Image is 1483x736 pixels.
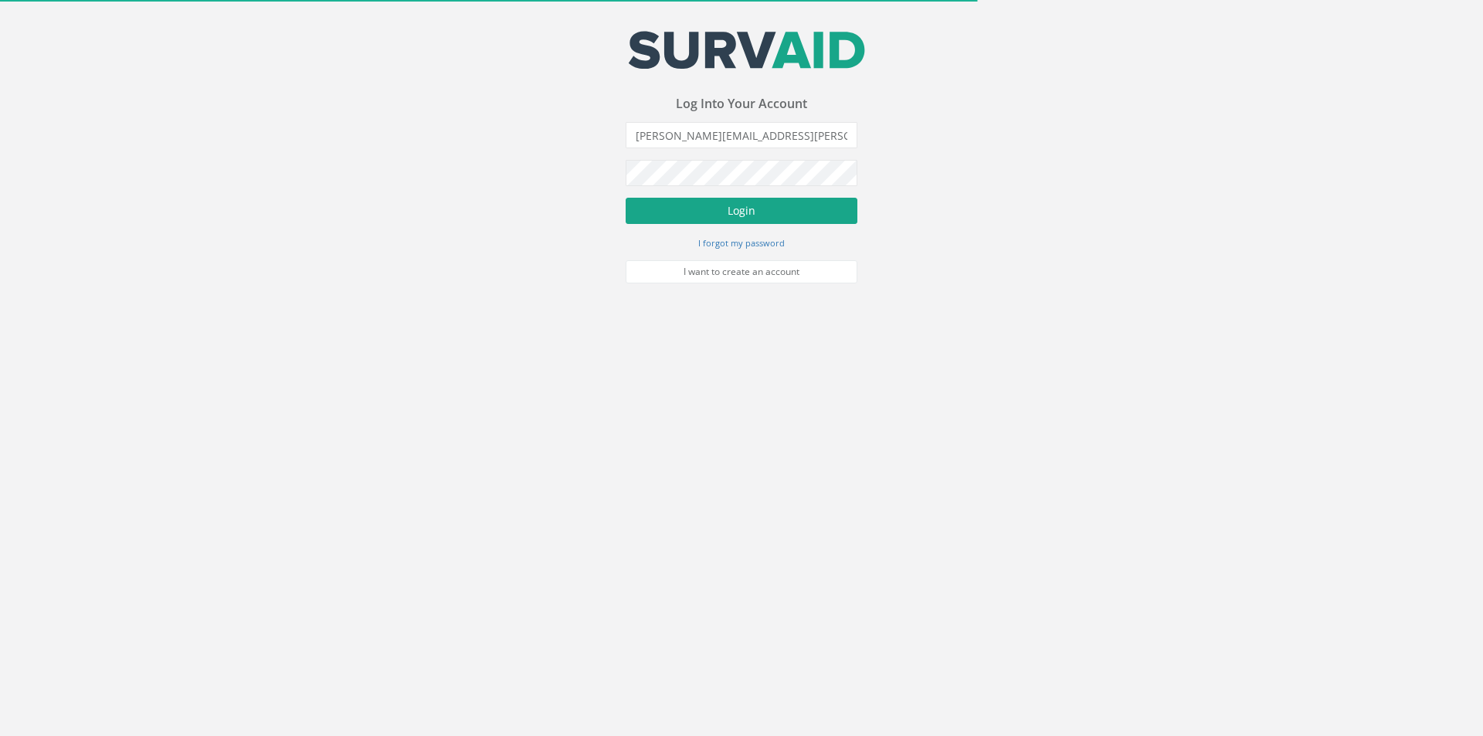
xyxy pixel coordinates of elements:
[698,237,785,249] small: I forgot my password
[626,260,857,283] a: I want to create an account
[626,97,857,111] h3: Log Into Your Account
[626,122,857,148] input: Email
[626,198,857,224] button: Login
[698,236,785,249] a: I forgot my password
